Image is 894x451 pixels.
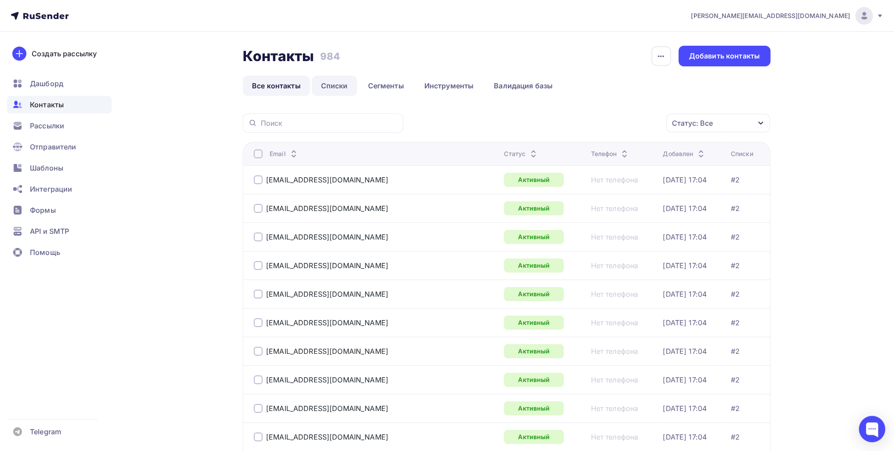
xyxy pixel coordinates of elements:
a: #2 [731,204,740,213]
span: Помощь [30,247,60,258]
a: Нет телефона [591,375,638,384]
a: [EMAIL_ADDRESS][DOMAIN_NAME] [266,318,388,327]
input: Поиск [261,118,398,128]
a: Активный [504,430,564,444]
a: #2 [731,175,740,184]
a: Активный [504,287,564,301]
a: Нет телефона [591,290,638,298]
div: [EMAIL_ADDRESS][DOMAIN_NAME] [266,261,388,270]
div: Нет телефона [591,404,638,413]
div: Статус: Все [672,118,713,128]
div: Активный [504,201,564,215]
a: Отправители [7,138,112,156]
a: Рассылки [7,117,112,135]
a: #2 [731,404,740,413]
a: [DATE] 17:04 [663,375,707,384]
a: [EMAIL_ADDRESS][DOMAIN_NAME] [266,233,388,241]
a: Активный [504,173,564,187]
a: Активный [504,344,564,358]
span: Отправители [30,142,77,152]
div: [EMAIL_ADDRESS][DOMAIN_NAME] [266,204,388,213]
a: #2 [731,318,740,327]
a: Шаблоны [7,159,112,177]
div: [EMAIL_ADDRESS][DOMAIN_NAME] [266,290,388,298]
a: [EMAIL_ADDRESS][DOMAIN_NAME] [266,347,388,356]
a: Нет телефона [591,175,638,184]
div: Статус [504,149,539,158]
div: [DATE] 17:04 [663,318,707,327]
a: Активный [504,401,564,415]
a: [DATE] 17:04 [663,233,707,241]
a: Активный [504,258,564,273]
div: Добавлен [663,149,706,158]
h2: Контакты [243,47,314,65]
span: Telegram [30,426,61,437]
a: Контакты [7,96,112,113]
a: [DATE] 17:04 [663,347,707,356]
a: #2 [731,433,740,441]
a: [EMAIL_ADDRESS][DOMAIN_NAME] [266,433,388,441]
a: #2 [731,261,740,270]
a: Дашборд [7,75,112,92]
a: #2 [731,347,740,356]
a: Активный [504,316,564,330]
div: Активный [504,230,564,244]
a: [EMAIL_ADDRESS][DOMAIN_NAME] [266,404,388,413]
a: #2 [731,233,740,241]
span: Интеграции [30,184,72,194]
a: Нет телефона [591,433,638,441]
a: [EMAIL_ADDRESS][DOMAIN_NAME] [266,375,388,384]
span: Рассылки [30,120,64,131]
a: [DATE] 17:04 [663,175,707,184]
a: [DATE] 17:04 [663,433,707,441]
a: Нет телефона [591,261,638,270]
div: #2 [731,375,740,384]
div: Добавить контакты [689,51,760,61]
div: Создать рассылку [32,48,97,59]
a: Нет телефона [591,233,638,241]
a: [DATE] 17:04 [663,204,707,213]
span: Шаблоны [30,163,63,173]
a: [EMAIL_ADDRESS][DOMAIN_NAME] [266,175,388,184]
a: Нет телефона [591,204,638,213]
a: Все контакты [243,76,310,96]
span: API и SMTP [30,226,69,236]
div: [DATE] 17:04 [663,261,707,270]
span: [PERSON_NAME][EMAIL_ADDRESS][DOMAIN_NAME] [691,11,850,20]
a: Формы [7,201,112,219]
div: [DATE] 17:04 [663,404,707,413]
a: Нет телефона [591,347,638,356]
a: Нет телефона [591,318,638,327]
a: [DATE] 17:04 [663,290,707,298]
div: Email [270,149,299,158]
span: Контакты [30,99,64,110]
